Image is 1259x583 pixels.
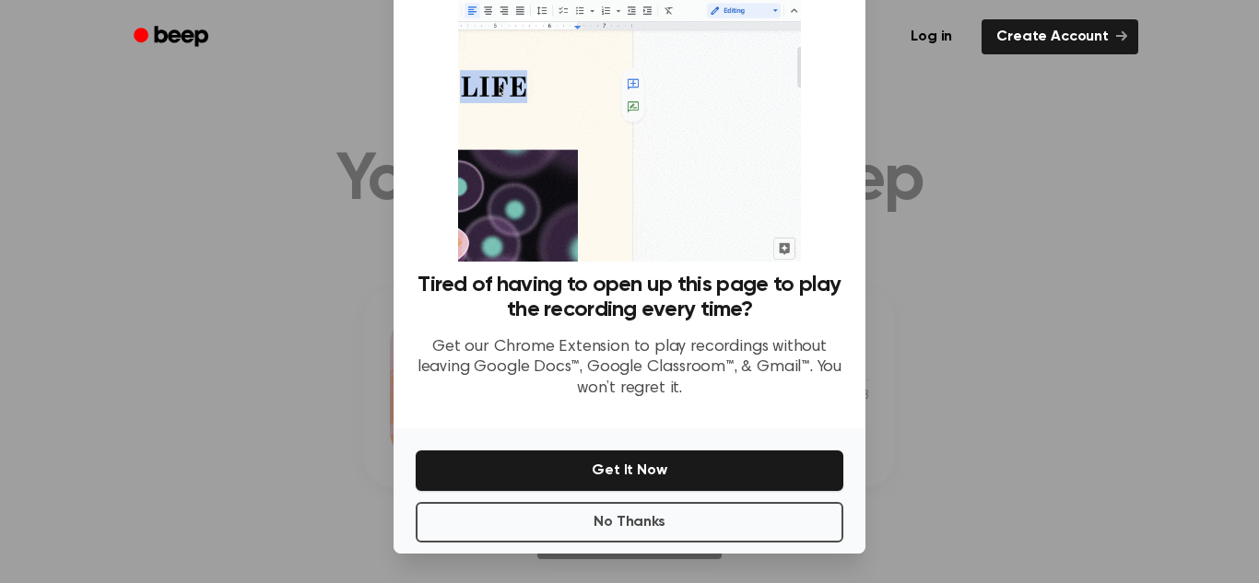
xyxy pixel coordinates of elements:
[982,19,1138,54] a: Create Account
[892,16,971,58] a: Log in
[416,337,843,400] p: Get our Chrome Extension to play recordings without leaving Google Docs™, Google Classroom™, & Gm...
[416,273,843,322] h3: Tired of having to open up this page to play the recording every time?
[121,19,225,55] a: Beep
[416,502,843,542] button: No Thanks
[416,450,843,491] button: Get It Now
